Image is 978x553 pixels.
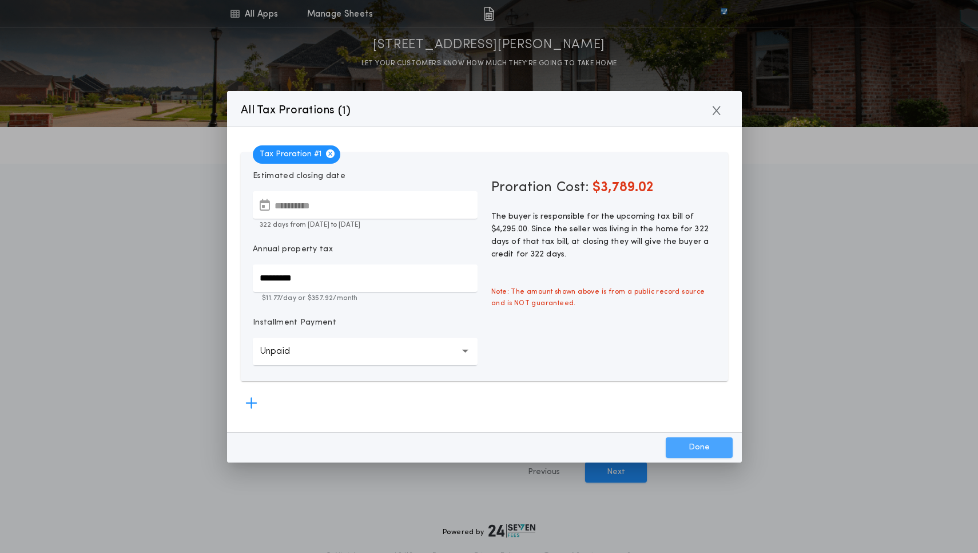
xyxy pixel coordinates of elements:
span: Tax Proration # 1 [253,145,340,164]
p: Installment Payment [253,317,336,329]
p: Annual property tax [253,244,333,255]
p: Estimated closing date [253,171,478,182]
span: 1 [342,105,346,117]
p: $11.77 /day or $357.92 /month [253,293,478,303]
span: $3,789.02 [593,181,653,195]
span: Note: The amount shown above is from a public record source and is NOT guaranteed. [484,279,723,316]
input: Annual property tax [253,264,478,292]
span: Cost: [556,181,589,195]
span: The buyer is responsible for the upcoming tax bill of $4,295.00. Since the seller was living in t... [491,212,709,259]
button: Unpaid [253,338,478,365]
span: Proration [491,179,552,197]
p: Unpaid [260,345,308,358]
button: Done [666,437,733,458]
p: 322 days from [DATE] to [DATE] [253,220,478,230]
p: All Tax Prorations ( ) [241,101,351,120]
